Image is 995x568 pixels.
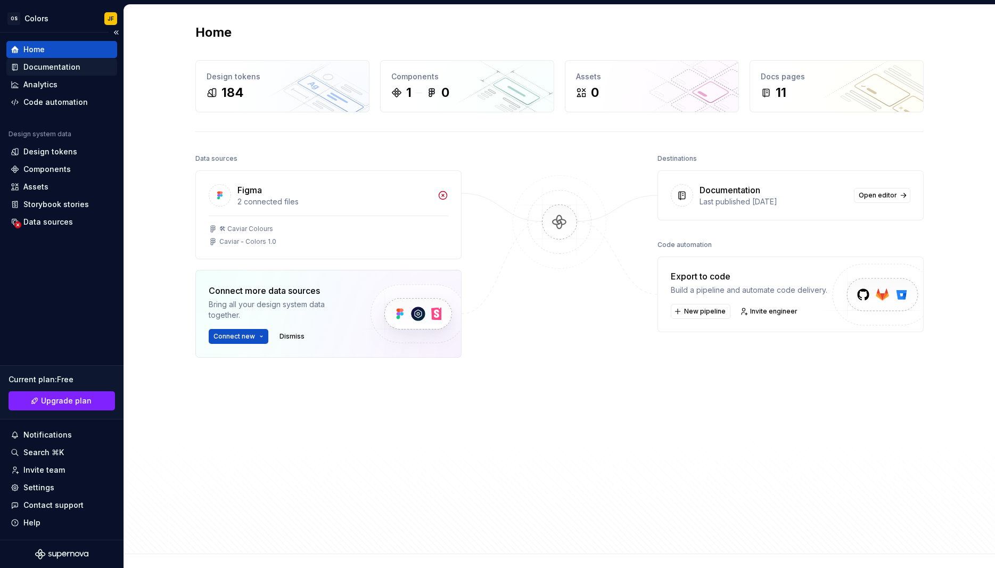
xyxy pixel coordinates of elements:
[219,237,276,246] div: Caviar - Colors 1.0
[195,60,369,112] a: Design tokens184
[6,76,117,93] a: Analytics
[776,84,786,101] div: 11
[209,284,352,297] div: Connect more data sources
[195,151,237,166] div: Data sources
[195,170,462,259] a: Figma2 connected files🛠 Caviar ColoursCaviar - Colors 1.0
[275,329,309,344] button: Dismiss
[23,447,64,458] div: Search ⌘K
[23,62,80,72] div: Documentation
[109,25,124,40] button: Collapse sidebar
[23,217,73,227] div: Data sources
[854,188,910,203] a: Open editor
[761,71,912,82] div: Docs pages
[279,332,305,341] span: Dismiss
[700,196,848,207] div: Last published [DATE]
[671,304,730,319] button: New pipeline
[6,444,117,461] button: Search ⌘K
[657,237,712,252] div: Code automation
[684,307,726,316] span: New pipeline
[565,60,739,112] a: Assets0
[6,161,117,178] a: Components
[391,71,543,82] div: Components
[35,549,88,559] svg: Supernova Logo
[24,13,48,24] div: Colors
[237,184,262,196] div: Figma
[859,191,897,200] span: Open editor
[23,465,65,475] div: Invite team
[195,24,232,41] h2: Home
[213,332,255,341] span: Connect new
[6,426,117,443] button: Notifications
[23,482,54,493] div: Settings
[380,60,554,112] a: Components10
[750,307,797,316] span: Invite engineer
[23,97,88,108] div: Code automation
[7,12,20,25] div: OS
[671,270,827,283] div: Export to code
[207,71,358,82] div: Design tokens
[6,514,117,531] button: Help
[209,299,352,320] div: Bring all your design system data together.
[9,391,115,410] a: Upgrade plan
[657,151,697,166] div: Destinations
[209,329,268,344] button: Connect new
[591,84,599,101] div: 0
[737,304,802,319] a: Invite engineer
[23,182,48,192] div: Assets
[6,94,117,111] a: Code automation
[9,374,115,385] div: Current plan : Free
[441,84,449,101] div: 0
[6,143,117,160] a: Design tokens
[671,285,827,295] div: Build a pipeline and automate code delivery.
[6,41,117,58] a: Home
[41,396,92,406] span: Upgrade plan
[23,199,89,210] div: Storybook stories
[23,146,77,157] div: Design tokens
[6,497,117,514] button: Contact support
[6,59,117,76] a: Documentation
[221,84,244,101] div: 184
[6,196,117,213] a: Storybook stories
[23,517,40,528] div: Help
[23,164,71,175] div: Components
[108,14,114,23] div: JF
[219,225,273,233] div: 🛠 Caviar Colours
[700,184,760,196] div: Documentation
[406,84,412,101] div: 1
[237,196,431,207] div: 2 connected files
[6,462,117,479] a: Invite team
[750,60,924,112] a: Docs pages11
[23,44,45,55] div: Home
[23,79,57,90] div: Analytics
[6,178,117,195] a: Assets
[6,479,117,496] a: Settings
[2,7,121,30] button: OSColorsJF
[6,213,117,231] a: Data sources
[9,130,71,138] div: Design system data
[23,430,72,440] div: Notifications
[576,71,728,82] div: Assets
[23,500,84,511] div: Contact support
